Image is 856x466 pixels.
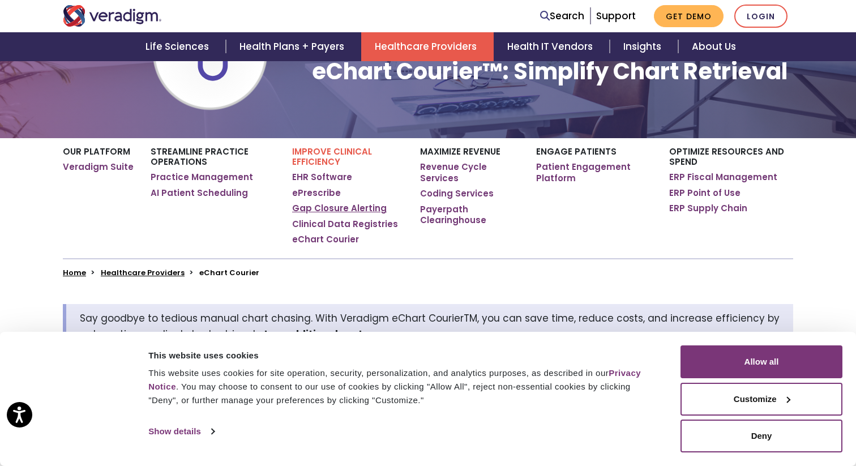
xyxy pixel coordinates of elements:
strong: at no additional cost [257,327,363,341]
a: Healthcare Providers [101,267,185,278]
a: Practice Management [151,172,253,183]
a: Get Demo [654,5,724,27]
a: Life Sciences [132,32,226,61]
a: Health IT Vendors [494,32,610,61]
a: ePrescribe [292,187,341,199]
a: Patient Engagement Platform [536,161,652,183]
a: Healthcare Providers [361,32,494,61]
img: Veradigm logo [63,5,162,27]
div: This website uses cookies [148,349,655,362]
a: Coding Services [420,188,494,199]
a: eChart Courier [292,234,359,245]
a: ERP Fiscal Management [669,172,777,183]
a: Home [63,267,86,278]
a: Revenue Cycle Services [420,161,519,183]
a: Search [540,8,584,24]
a: Veradigm Suite [63,161,134,173]
a: Insights [610,32,678,61]
button: Allow all [680,345,842,378]
iframe: Drift Chat Widget [639,396,842,452]
a: Login [734,5,787,28]
button: Customize [680,383,842,416]
a: Health Plans + Payers [226,32,361,61]
a: Clinical Data Registries [292,219,398,230]
a: Support [596,9,636,23]
a: About Us [678,32,750,61]
span: Say goodbye to tedious manual chart chasing. With Veradigm eChart CourierTM, you can save time, r... [80,311,780,340]
a: ERP Point of Use [669,187,741,199]
a: EHR Software [292,172,352,183]
a: Gap Closure Alerting [292,203,387,214]
a: Payerpath Clearinghouse [420,204,519,226]
a: AI Patient Scheduling [151,187,248,199]
div: This website uses cookies for site operation, security, personalization, and analytics purposes, ... [148,366,655,407]
a: ERP Supply Chain [669,203,747,214]
a: Show details [148,423,214,440]
h1: eChart Courier™: Simplify Chart Retrieval [312,58,787,85]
